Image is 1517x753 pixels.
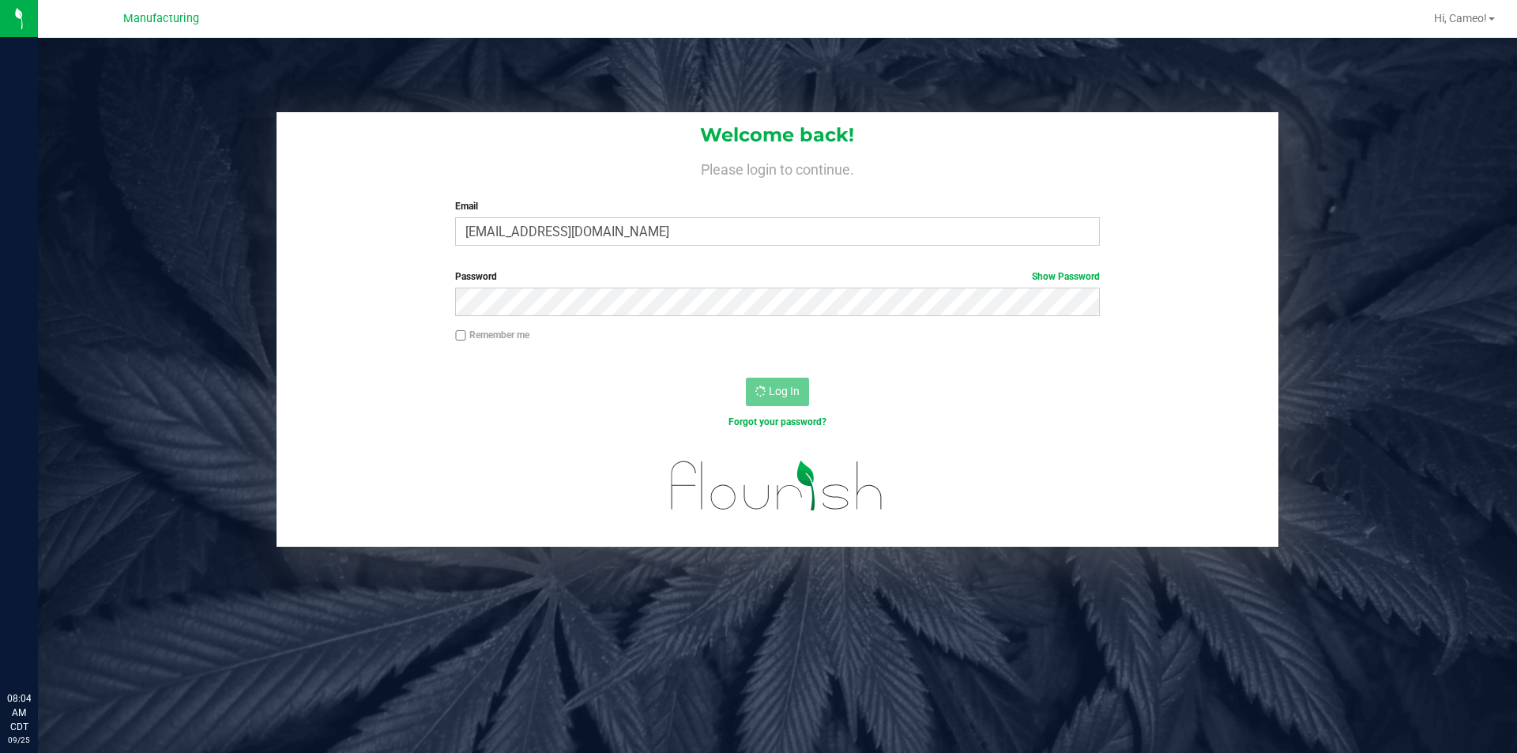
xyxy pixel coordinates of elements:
a: Show Password [1032,271,1100,282]
input: Remember me [455,330,466,341]
span: Password [455,271,497,282]
a: Forgot your password? [728,416,826,427]
p: 08:04 AM CDT [7,691,31,734]
img: flourish_logo.svg [652,446,902,526]
span: Log In [769,385,800,397]
span: Hi, Cameo! [1434,12,1487,24]
label: Email [455,199,1099,213]
h4: Please login to continue. [277,158,1278,177]
span: Manufacturing [123,12,199,25]
button: Log In [746,378,809,406]
label: Remember me [455,328,529,342]
h1: Welcome back! [277,125,1278,145]
p: 09/25 [7,734,31,746]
